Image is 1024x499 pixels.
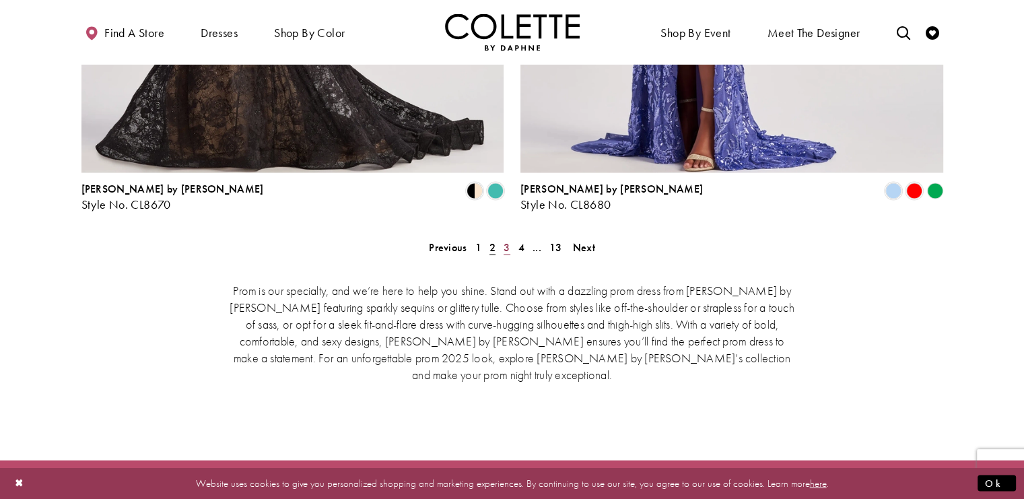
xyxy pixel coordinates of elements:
span: 1 [475,240,481,255]
span: Previous [429,240,467,255]
i: Red [906,183,922,199]
button: Close Dialog [8,471,31,495]
span: 13 [549,240,562,255]
span: Shop by color [271,13,348,51]
i: Black/Nude [467,183,483,199]
span: Meet the designer [767,26,860,40]
a: Toggle search [893,13,913,51]
a: 1 [471,238,485,257]
span: 2 [489,240,496,255]
span: Dresses [197,13,241,51]
a: Visit Home Page [445,13,580,51]
p: Website uses cookies to give you personalized shopping and marketing experiences. By continuing t... [97,474,927,492]
span: Current page [485,238,500,257]
span: Shop by color [274,26,345,40]
span: Style No. CL8680 [520,197,611,212]
a: 3 [500,238,514,257]
span: Dresses [201,26,238,40]
p: Prom is our specialty, and we’re here to help you shine. Stand out with a dazzling prom dress fro... [226,282,798,383]
a: 4 [514,238,528,257]
span: Next [573,240,595,255]
a: Meet the designer [764,13,864,51]
span: Shop By Event [660,26,730,40]
a: Check Wishlist [922,13,943,51]
img: Colette by Daphne [445,13,580,51]
button: Submit Dialog [978,475,1016,492]
i: Emerald [927,183,943,199]
a: here [810,476,827,490]
a: 13 [545,238,566,257]
div: Colette by Daphne Style No. CL8680 [520,183,703,211]
span: [PERSON_NAME] by [PERSON_NAME] [81,182,264,196]
a: Next Page [569,238,599,257]
span: Style No. CL8670 [81,197,171,212]
span: Find a store [104,26,164,40]
div: Colette by Daphne Style No. CL8670 [81,183,264,211]
i: Periwinkle [885,183,901,199]
span: Shop By Event [657,13,734,51]
span: ... [533,240,541,255]
span: 3 [504,240,510,255]
span: [PERSON_NAME] by [PERSON_NAME] [520,182,703,196]
a: Prev Page [425,238,471,257]
a: Find a store [81,13,168,51]
span: 4 [518,240,524,255]
i: Turquoise [487,183,504,199]
a: ... [528,238,545,257]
